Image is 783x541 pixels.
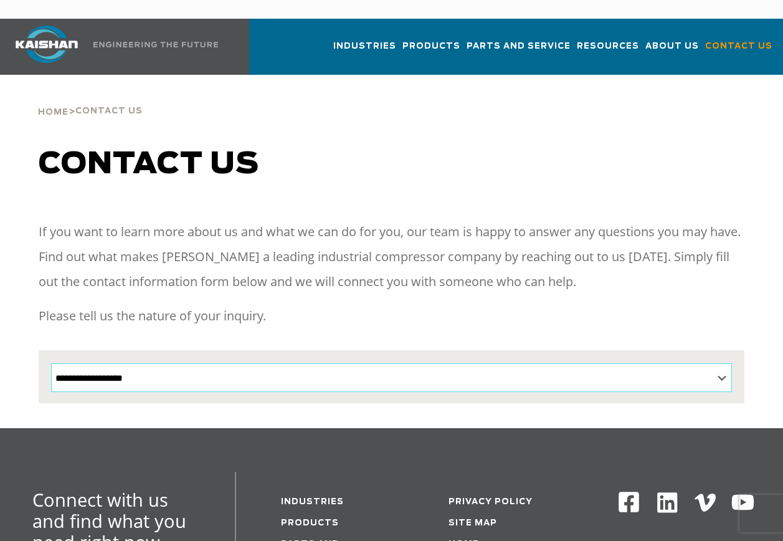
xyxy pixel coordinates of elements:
span: Parts and Service [467,39,571,54]
span: Contact Us [705,39,772,54]
img: Engineering the future [93,42,218,47]
a: Resources [577,30,639,72]
a: Site Map [448,519,497,527]
span: Resources [577,39,639,54]
span: Contact us [39,150,259,180]
a: Contact Us [705,30,772,72]
a: Products [402,30,460,72]
img: Vimeo [695,494,716,512]
span: Home [38,108,69,117]
span: Contact Us [75,107,143,115]
div: > [38,75,143,122]
img: Linkedin [655,491,680,515]
a: Home [38,106,69,117]
img: Youtube [731,491,755,515]
span: About Us [645,39,699,54]
a: Privacy Policy [448,498,533,506]
span: Industries [333,39,396,54]
img: Facebook [617,491,640,514]
a: About Us [645,30,699,72]
a: Products [281,519,339,527]
a: Industries [333,30,396,72]
p: Please tell us the nature of your inquiry. [39,304,744,328]
span: Products [402,39,460,54]
a: Parts and Service [467,30,571,72]
a: Industries [281,498,344,506]
p: If you want to learn more about us and what we can do for you, our team is happy to answer any qu... [39,219,744,294]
